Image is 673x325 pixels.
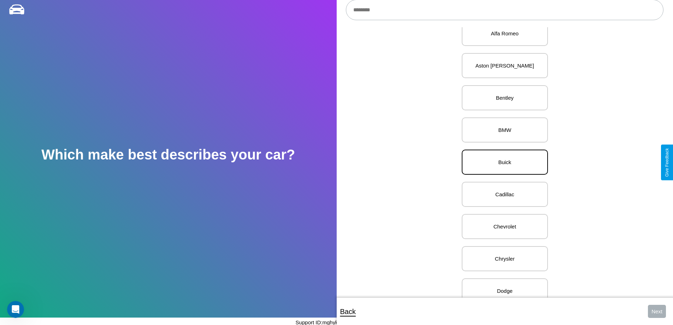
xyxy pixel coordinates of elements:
[470,29,540,38] p: Alfa Romeo
[470,157,540,167] p: Buick
[470,93,540,103] p: Bentley
[470,125,540,135] p: BMW
[470,254,540,263] p: Chrysler
[41,147,295,163] h2: Which make best describes your car?
[470,222,540,231] p: Chevrolet
[470,190,540,199] p: Cadillac
[665,148,669,177] div: Give Feedback
[470,286,540,296] p: Dodge
[648,305,666,318] button: Next
[470,61,540,70] p: Aston [PERSON_NAME]
[340,305,356,318] p: Back
[7,301,24,318] iframe: Intercom live chat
